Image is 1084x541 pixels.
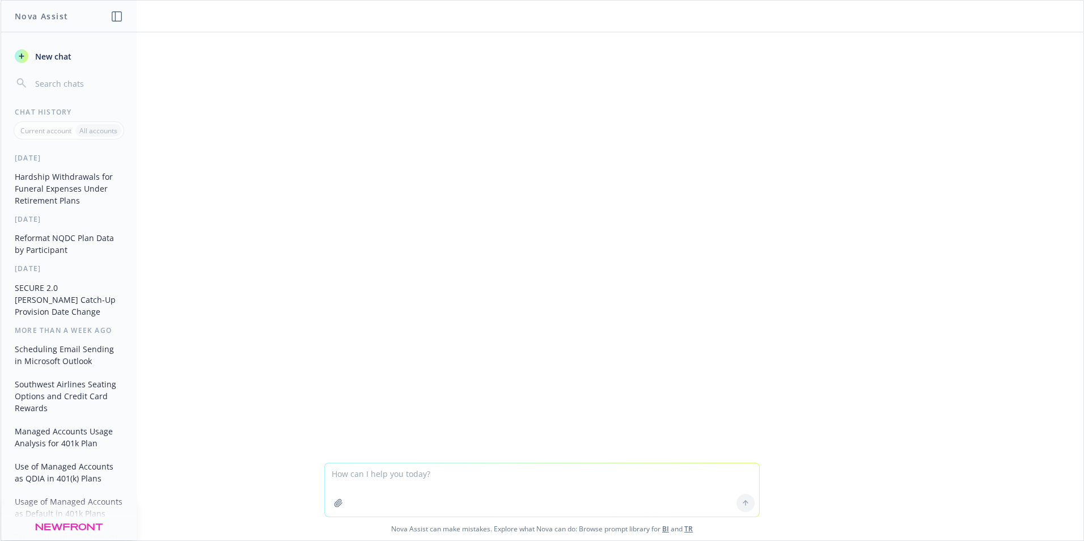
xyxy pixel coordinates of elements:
[10,229,128,259] button: Reformat NQDC Plan Data by Participant
[79,126,117,136] p: All accounts
[10,46,128,66] button: New chat
[662,524,669,534] a: BI
[1,264,137,273] div: [DATE]
[1,107,137,117] div: Chat History
[10,422,128,453] button: Managed Accounts Usage Analysis for 401k Plan
[10,340,128,370] button: Scheduling Email Sending in Microsoft Outlook
[1,326,137,335] div: More than a week ago
[33,50,71,62] span: New chat
[10,375,128,417] button: Southwest Airlines Seating Options and Credit Card Rewards
[20,126,71,136] p: Current account
[684,524,693,534] a: TR
[1,153,137,163] div: [DATE]
[10,167,128,210] button: Hardship Withdrawals for Funeral Expenses Under Retirement Plans
[10,492,128,523] button: Usage of Managed Accounts as Default in 401k Plans
[5,517,1079,540] span: Nova Assist can make mistakes. Explore what Nova can do: Browse prompt library for and
[15,10,68,22] h1: Nova Assist
[10,278,128,321] button: SECURE 2.0 [PERSON_NAME] Catch-Up Provision Date Change
[33,75,123,91] input: Search chats
[1,214,137,224] div: [DATE]
[10,457,128,488] button: Use of Managed Accounts as QDIA in 401(k) Plans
